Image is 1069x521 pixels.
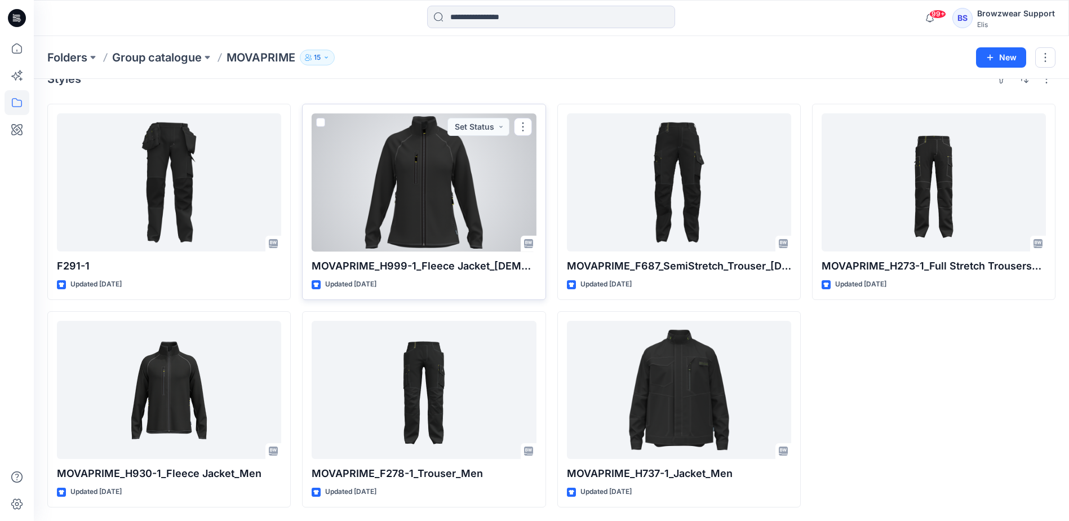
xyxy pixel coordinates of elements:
[952,8,973,28] div: BS
[57,321,281,459] a: MOVAPRIME_H930-1_Fleece Jacket_Men
[567,258,791,274] p: MOVAPRIME_F687_SemiStretch_Trouser_[DEMOGRAPHIC_DATA]
[567,321,791,459] a: MOVAPRIME_H737-1_Jacket_Men
[312,321,536,459] a: MOVAPRIME_F278-1_Trouser_Men
[567,113,791,251] a: MOVAPRIME_F687_SemiStretch_Trouser_Ladies
[47,50,87,65] a: Folders
[325,486,376,498] p: Updated [DATE]
[929,10,946,19] span: 99+
[835,279,886,290] p: Updated [DATE]
[822,258,1046,274] p: MOVAPRIME_H273-1_Full Stretch Trousers_Men
[567,466,791,482] p: MOVAPRIME_H737-1_Jacket_Men
[822,113,1046,251] a: MOVAPRIME_H273-1_Full Stretch Trousers_Men
[580,486,632,498] p: Updated [DATE]
[227,50,295,65] p: MOVAPRIME
[57,258,281,274] p: F291-1
[580,279,632,290] p: Updated [DATE]
[325,279,376,290] p: Updated [DATE]
[976,47,1026,68] button: New
[57,466,281,482] p: MOVAPRIME_H930-1_Fleece Jacket_Men
[312,113,536,251] a: MOVAPRIME_H999-1_Fleece Jacket_Ladies
[112,50,202,65] a: Group catalogue
[57,113,281,251] a: F291-1
[47,72,81,86] h4: Styles
[314,51,321,64] p: 15
[312,258,536,274] p: MOVAPRIME_H999-1_Fleece Jacket_[DEMOGRAPHIC_DATA]
[312,466,536,482] p: MOVAPRIME_F278-1_Trouser_Men
[977,7,1055,20] div: Browzwear Support
[70,486,122,498] p: Updated [DATE]
[977,20,1055,29] div: Elis
[70,279,122,290] p: Updated [DATE]
[300,50,335,65] button: 15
